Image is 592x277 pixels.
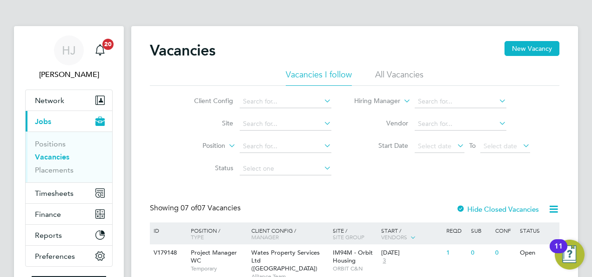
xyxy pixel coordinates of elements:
div: Sub [469,222,493,238]
label: Status [180,164,233,172]
input: Search for... [415,95,506,108]
div: Jobs [26,132,112,182]
span: 20 [102,39,114,50]
span: Type [191,233,204,241]
span: To [466,139,478,152]
span: ORBIT C&N [333,265,377,272]
div: Open [518,244,558,262]
button: Reports [26,225,112,245]
div: Client Config / [249,222,330,245]
span: Site Group [333,233,364,241]
span: Network [35,96,64,105]
span: Temporary [191,265,247,272]
button: Network [26,90,112,111]
button: New Vacancy [505,41,559,56]
div: [DATE] [381,249,442,257]
div: Position / [184,222,249,245]
div: Reqd [444,222,468,238]
a: HJ[PERSON_NAME] [25,35,113,80]
input: Search for... [240,118,331,131]
div: 11 [554,246,563,258]
span: Preferences [35,252,75,261]
button: Finance [26,204,112,224]
label: Start Date [355,141,408,150]
span: Finance [35,210,61,219]
span: Holly Jones [25,69,113,80]
div: Site / [330,222,379,245]
span: HJ [62,44,76,56]
label: Vendor [355,119,408,127]
div: Conf [493,222,517,238]
a: Placements [35,166,74,174]
li: Vacancies I follow [286,69,352,86]
button: Preferences [26,246,112,266]
a: Vacancies [35,152,69,161]
label: Hide Closed Vacancies [456,205,539,214]
label: Site [180,119,233,127]
div: 1 [444,244,468,262]
button: Timesheets [26,183,112,203]
button: Open Resource Center, 11 new notifications [555,240,585,270]
input: Search for... [240,140,331,153]
span: Vendors [381,233,407,241]
div: V179148 [151,244,184,262]
div: 0 [493,244,517,262]
button: Jobs [26,111,112,132]
a: Positions [35,139,66,148]
input: Select one [240,162,331,175]
a: 20 [91,35,109,65]
span: Jobs [35,117,51,126]
li: All Vacancies [375,69,424,86]
span: 07 Vacancies [181,203,241,213]
span: Project Manager WC [191,249,237,264]
div: 0 [469,244,493,262]
div: Status [518,222,558,238]
label: Position [172,141,225,151]
span: 07 of [181,203,197,213]
span: Timesheets [35,189,74,198]
span: Select date [418,142,451,150]
span: Reports [35,231,62,240]
span: 3 [381,257,387,265]
div: Start / [379,222,444,246]
h2: Vacancies [150,41,215,60]
span: Select date [484,142,517,150]
input: Search for... [415,118,506,131]
input: Search for... [240,95,331,108]
div: ID [151,222,184,238]
span: Manager [251,233,279,241]
label: Client Config [180,97,233,105]
span: Wates Property Services Ltd ([GEOGRAPHIC_DATA]) [251,249,320,272]
label: Hiring Manager [347,97,400,106]
span: IM94M - Orbit Housing [333,249,373,264]
div: Showing [150,203,242,213]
